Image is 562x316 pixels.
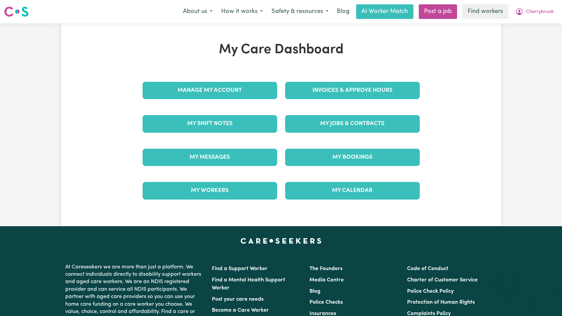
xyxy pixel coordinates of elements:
a: Become a Care Worker [212,308,269,313]
h1: My Care Dashboard [139,42,424,58]
a: My Shift Notes [143,115,277,132]
a: Invoices & Approve Hours [285,82,420,99]
a: Blog [309,289,320,294]
button: About us [179,5,217,19]
a: Careseekers home page [241,238,321,243]
img: Careseekers logo [4,6,29,18]
a: Post a job [419,4,457,19]
a: Manage My Account [143,82,277,99]
a: Find a Support Worker [212,266,268,271]
a: Charter of Customer Service [407,277,478,283]
a: Code of Conduct [407,266,448,271]
a: My Calendar [285,182,420,199]
iframe: Close message [500,273,513,287]
button: My Account [511,5,558,19]
a: My Bookings [285,149,420,166]
a: Careseekers logo [4,4,29,19]
a: My Messages [143,149,277,166]
span: Cherrybrook [526,8,554,16]
a: Find workers [462,4,508,19]
button: Safety & resources [267,5,333,19]
a: Post your care needs [212,297,264,302]
a: Blog [333,4,353,19]
button: How it works [217,5,267,19]
a: Find a Mental Health Support Worker [212,277,285,291]
a: Protection of Human Rights [407,300,475,305]
a: My Jobs & Contracts [285,115,420,132]
a: The Founders [309,266,342,271]
a: Police Check Policy [407,289,454,294]
iframe: Button to launch messaging window [535,289,557,311]
a: My Workers [143,182,277,199]
a: AI Worker Match [356,4,413,19]
a: Police Checks [309,300,343,305]
a: Media Centre [309,277,344,283]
